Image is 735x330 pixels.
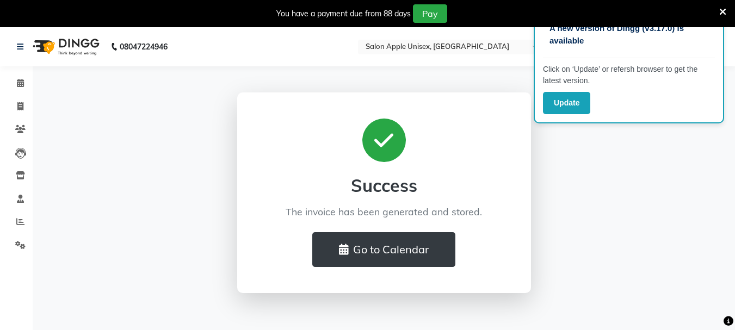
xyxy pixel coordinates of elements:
button: Pay [413,4,447,23]
button: Go to Calendar [312,232,455,267]
button: Update [543,92,590,114]
div: You have a payment due from 88 days [276,8,411,20]
img: logo [28,32,102,62]
h2: Success [263,175,505,196]
b: 08047224946 [120,32,168,62]
p: A new version of Dingg (v3.17.0) is available [549,22,708,47]
p: Click on ‘Update’ or refersh browser to get the latest version. [543,64,715,86]
p: The invoice has been generated and stored. [263,204,505,219]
